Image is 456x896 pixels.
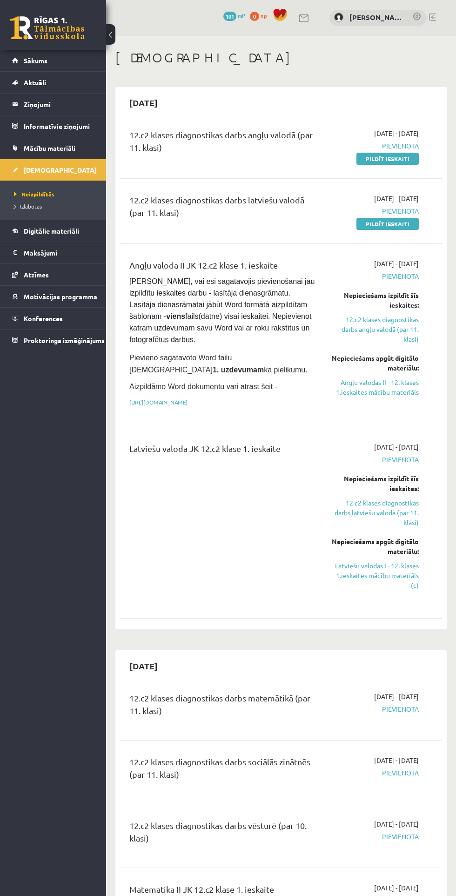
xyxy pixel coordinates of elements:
[129,692,318,721] div: 12.c2 klases diagnostikas darbs matemātikā (par 11. klasi)
[374,259,419,269] span: [DATE] - [DATE]
[120,655,167,677] h2: [DATE]
[374,128,419,138] span: [DATE] - [DATE]
[332,353,419,373] div: Nepieciešams apgūt digitālo materiālu:
[129,194,318,223] div: 12.c2 klases diagnostikas darbs latviešu valodā (par 11. klasi)
[238,12,245,19] span: mP
[129,819,318,849] div: 12.c2 klases diagnostikas darbs vēsturē (par 10. klasi)
[334,13,343,22] img: Tuong Khang Nguyen
[12,220,94,242] a: Digitālie materiāli
[129,398,188,406] a: [URL][DOMAIN_NAME]
[24,78,46,87] span: Aktuāli
[12,330,94,351] a: Proktoringa izmēģinājums
[12,137,94,159] a: Mācību materiāli
[129,354,308,374] span: Pievieno sagatavoto Word failu [DEMOGRAPHIC_DATA] kā pielikumu.
[223,12,245,19] a: 101 mP
[374,692,419,701] span: [DATE] - [DATE]
[120,92,167,114] h2: [DATE]
[332,290,419,310] div: Nepieciešams izpildīt šīs ieskaites:
[332,377,419,397] a: Angļu valodas II - 12. klases 1.ieskaites mācību materiāls
[250,12,259,21] span: 0
[14,190,97,198] a: Neizpildītās
[10,16,85,40] a: Rīgas 1. Tālmācības vidusskola
[332,474,419,493] div: Nepieciešams izpildīt šīs ieskaites:
[24,336,105,344] span: Proktoringa izmēģinājums
[332,561,419,590] a: Latviešu valodas I - 12. klases 1.ieskaites mācību materiāls (c)
[24,227,79,235] span: Digitālie materiāli
[24,56,47,65] span: Sākums
[332,498,419,527] a: 12.c2 klases diagnostikas darbs latviešu valodā (par 11. klasi)
[14,202,97,210] a: Izlabotās
[24,292,97,301] span: Motivācijas programma
[129,277,317,344] span: [PERSON_NAME], vai esi sagatavojis pievienošanai jau izpildītu ieskaites darbu - lasītāja dienasg...
[356,153,419,165] a: Pildīt ieskaiti
[332,141,419,151] span: Pievienota
[332,704,419,714] span: Pievienota
[332,537,419,556] div: Nepieciešams apgūt digitālo materiālu:
[12,50,94,71] a: Sākums
[374,819,419,829] span: [DATE] - [DATE]
[261,12,267,19] span: xp
[332,768,419,778] span: Pievienota
[129,755,318,785] div: 12.c2 klases diagnostikas darbs sociālās zinātnēs (par 11. klasi)
[24,242,94,263] legend: Maksājumi
[374,883,419,893] span: [DATE] - [DATE]
[356,218,419,230] a: Pildīt ieskaiti
[12,242,94,263] a: Maksājumi
[250,12,271,19] a: 0 xp
[14,202,42,210] span: Izlabotās
[332,206,419,216] span: Pievienota
[12,115,94,137] a: Informatīvie ziņojumi
[129,259,318,276] div: Angļu valoda II JK 12.c2 klase 1. ieskaite
[129,383,277,391] span: Aizpildāmo Word dokumentu vari atrast šeit -
[213,366,264,374] strong: 1. uzdevumam
[374,194,419,203] span: [DATE] - [DATE]
[14,190,54,198] span: Neizpildītās
[332,271,419,281] span: Pievienota
[349,12,403,23] a: [PERSON_NAME]
[115,50,447,66] h1: [DEMOGRAPHIC_DATA]
[24,94,94,115] legend: Ziņojumi
[24,144,75,152] span: Mācību materiāli
[129,128,318,158] div: 12.c2 klases diagnostikas darbs angļu valodā (par 11. klasi)
[12,308,94,329] a: Konferences
[332,455,419,465] span: Pievienota
[332,832,419,842] span: Pievienota
[24,166,97,174] span: [DEMOGRAPHIC_DATA]
[12,159,94,181] a: [DEMOGRAPHIC_DATA]
[374,442,419,452] span: [DATE] - [DATE]
[12,286,94,307] a: Motivācijas programma
[374,755,419,765] span: [DATE] - [DATE]
[24,115,94,137] legend: Informatīvie ziņojumi
[12,264,94,285] a: Atzīmes
[332,315,419,344] a: 12.c2 klases diagnostikas darbs angļu valodā (par 11. klasi)
[12,94,94,115] a: Ziņojumi
[166,312,185,320] strong: viens
[24,314,63,323] span: Konferences
[129,442,318,459] div: Latviešu valoda JK 12.c2 klase 1. ieskaite
[223,12,236,21] span: 101
[12,72,94,93] a: Aktuāli
[24,270,49,279] span: Atzīmes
